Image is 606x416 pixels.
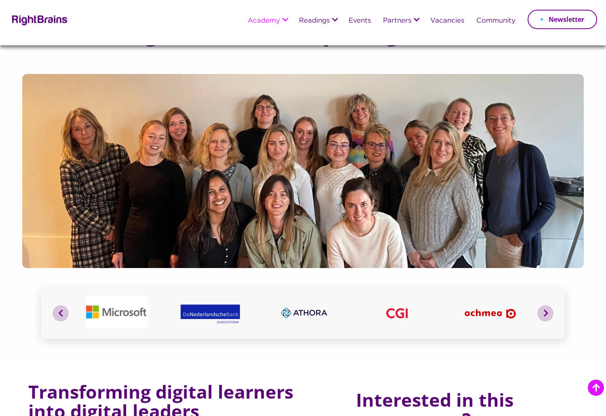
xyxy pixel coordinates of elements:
a: Vacancies [430,17,464,25]
button: Previous [53,305,69,321]
a: Community [476,17,516,25]
a: Partners [383,17,411,25]
a: Readings [299,17,330,25]
a: Newsletter [528,10,597,29]
img: Rightbrains [9,14,68,25]
a: Academy [248,17,280,25]
a: Events [349,17,371,25]
button: Next [537,305,553,321]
